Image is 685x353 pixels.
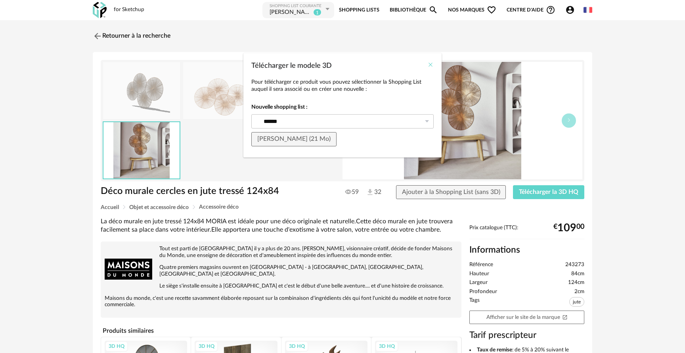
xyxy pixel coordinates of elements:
[251,104,434,111] strong: Nouvelle shopping list :
[251,132,337,146] button: [PERSON_NAME] (21 Mo)
[257,136,331,142] span: [PERSON_NAME] (21 Mo)
[427,61,434,69] button: Close
[243,53,442,158] div: Télécharger le modele 3D
[251,79,434,93] p: Pour télécharger ce produit vous pouvez sélectionner la Shopping List auquel il sera associé ou e...
[251,62,332,69] span: Télécharger le modele 3D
